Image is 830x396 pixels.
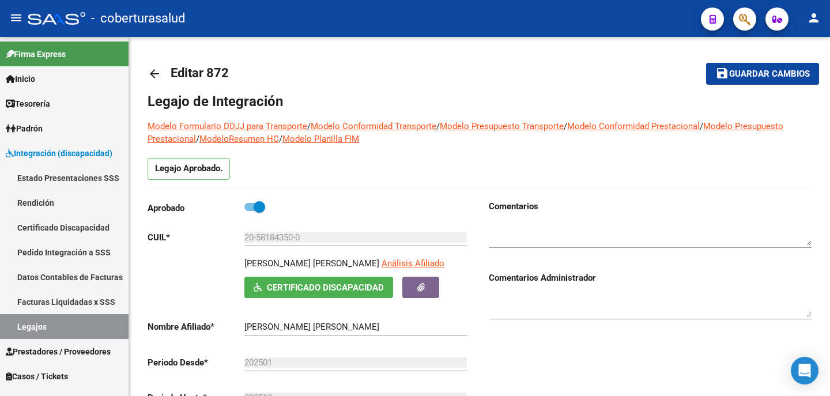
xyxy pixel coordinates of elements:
[6,73,35,85] span: Inicio
[148,92,812,111] h1: Legajo de Integración
[6,370,68,383] span: Casos / Tickets
[148,121,307,131] a: Modelo Formulario DDJJ para Transporte
[715,66,729,80] mat-icon: save
[244,277,393,298] button: Certificado Discapacidad
[489,271,812,284] h3: Comentarios Administrador
[489,200,812,213] h3: Comentarios
[9,11,23,25] mat-icon: menu
[199,134,279,144] a: ModeloResumen HC
[171,66,229,80] span: Editar 872
[148,158,230,180] p: Legajo Aprobado.
[706,63,819,84] button: Guardar cambios
[148,231,244,244] p: CUIL
[6,345,111,358] span: Prestadores / Proveedores
[91,6,185,31] span: - coberturasalud
[440,121,564,131] a: Modelo Presupuesto Transporte
[807,11,821,25] mat-icon: person
[244,257,379,270] p: [PERSON_NAME] [PERSON_NAME]
[382,258,444,269] span: Análisis Afiliado
[6,147,112,160] span: Integración (discapacidad)
[6,48,66,61] span: Firma Express
[148,320,244,333] p: Nombre Afiliado
[6,122,43,135] span: Padrón
[729,69,810,80] span: Guardar cambios
[148,67,161,81] mat-icon: arrow_back
[267,282,384,293] span: Certificado Discapacidad
[148,356,244,369] p: Periodo Desde
[567,121,700,131] a: Modelo Conformidad Prestacional
[282,134,359,144] a: Modelo Planilla FIM
[311,121,436,131] a: Modelo Conformidad Transporte
[791,357,818,384] div: Open Intercom Messenger
[148,202,244,214] p: Aprobado
[6,97,50,110] span: Tesorería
